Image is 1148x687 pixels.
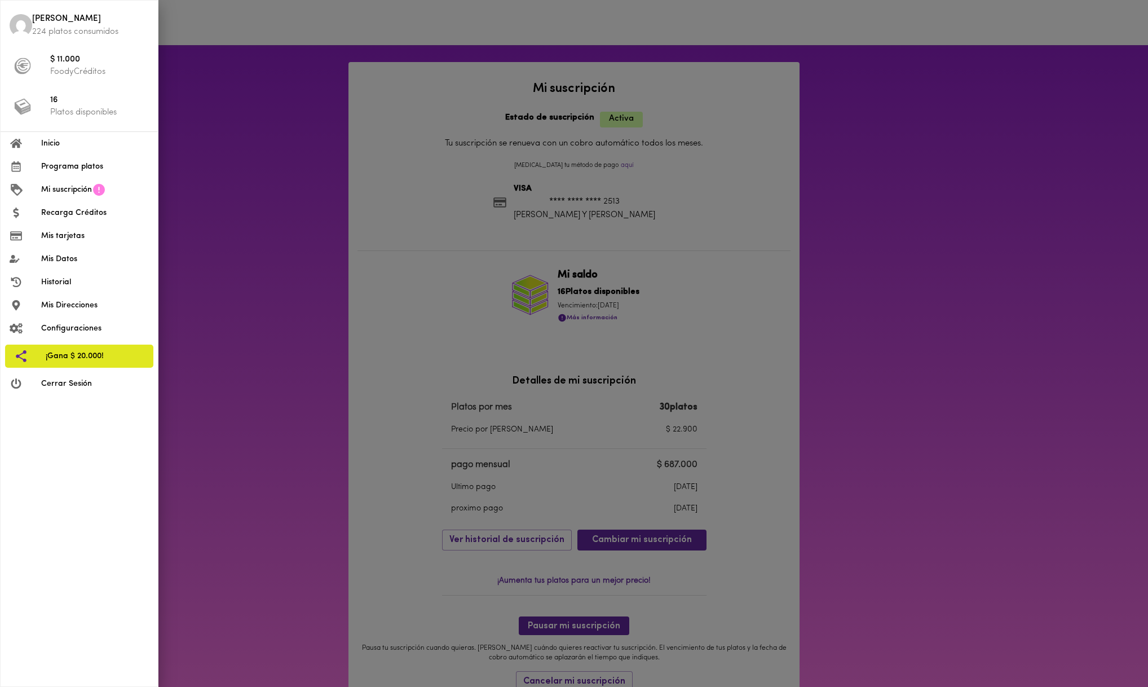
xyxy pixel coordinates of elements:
iframe: Messagebird Livechat Widget [1083,622,1137,676]
span: Cerrar Sesión [41,378,149,390]
span: Mis Direcciones [41,300,149,311]
p: 224 platos consumidos [32,26,149,38]
p: FoodyCréditos [50,66,149,78]
img: foody-creditos-black.png [14,58,31,74]
span: Inicio [41,138,149,149]
span: Mis Datos [41,253,149,265]
span: Historial [41,276,149,288]
span: ¡Gana $ 20.000! [46,350,144,362]
span: Configuraciones [41,323,149,334]
span: [PERSON_NAME] [32,13,149,26]
span: Mis tarjetas [41,230,149,242]
img: platos_menu.png [14,98,31,115]
span: Recarga Créditos [41,207,149,219]
span: $ 11.000 [50,54,149,67]
span: 16 [50,94,149,107]
span: Programa platos [41,161,149,173]
p: Platos disponibles [50,107,149,118]
span: Mi suscripción [41,184,92,196]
